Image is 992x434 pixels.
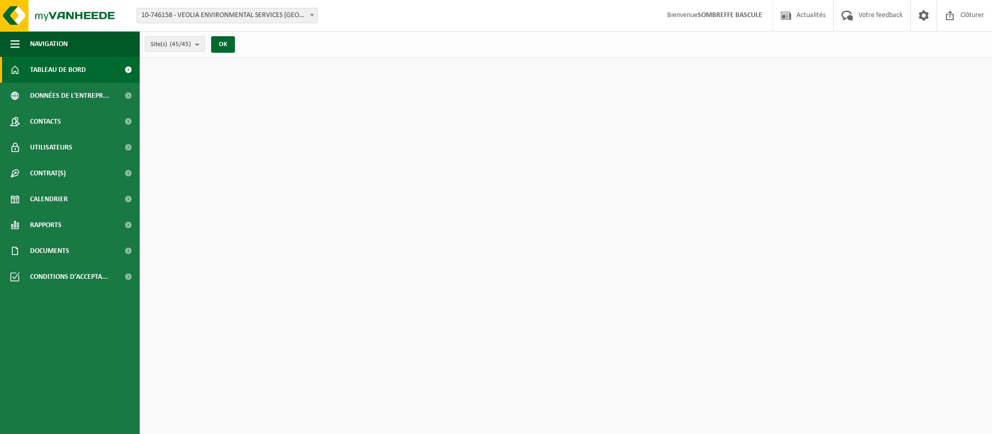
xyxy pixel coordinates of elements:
[151,37,191,52] span: Site(s)
[30,212,62,238] span: Rapports
[170,41,191,48] count: (45/45)
[30,109,61,134] span: Contacts
[30,83,109,109] span: Données de l'entrepr...
[30,186,68,212] span: Calendrier
[30,134,72,160] span: Utilisateurs
[30,264,108,290] span: Conditions d'accepta...
[30,31,68,57] span: Navigation
[30,238,69,264] span: Documents
[211,36,235,53] button: OK
[137,8,317,23] span: 10-746158 - VEOLIA ENVIRONMENTAL SERVICES WALLONIE - GRÂCE-HOLLOGNE
[30,160,66,186] span: Contrat(s)
[145,36,205,52] button: Site(s)(45/45)
[30,57,86,83] span: Tableau de bord
[698,11,762,19] strong: SOMBREFFE BASCULE
[137,8,318,23] span: 10-746158 - VEOLIA ENVIRONMENTAL SERVICES WALLONIE - GRÂCE-HOLLOGNE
